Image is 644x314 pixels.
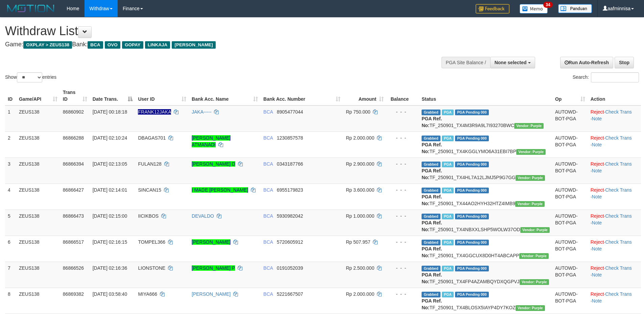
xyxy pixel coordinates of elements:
[422,220,442,232] b: PGA Ref. No:
[442,266,454,271] span: Marked by aafpengsreynich
[573,72,639,82] label: Search:
[122,41,143,49] span: GOPAY
[277,291,303,297] span: Copy 5221667507 to clipboard
[588,184,641,210] td: · ·
[552,288,588,314] td: AUTOWD-BOT-PGA
[588,236,641,262] td: · ·
[552,86,588,105] th: Op: activate to sort column ascending
[605,291,632,297] a: Check Trans
[5,3,56,14] img: MOTION_logo.png
[592,272,602,277] a: Note
[5,262,16,288] td: 7
[516,175,545,181] span: Vendor URL: https://trx4.1velocity.biz
[422,214,440,219] span: Grabbed
[138,291,157,297] span: MIYA666
[588,210,641,236] td: · ·
[263,161,273,167] span: BCA
[93,161,127,167] span: [DATE] 02:13:05
[93,213,127,219] span: [DATE] 02:15:00
[520,279,549,285] span: Vendor URL: https://trx4.1velocity.biz
[138,109,171,115] span: Nama rekening ada tanda titik/strip, harap diedit
[277,213,303,219] span: Copy 5930982042 to clipboard
[346,187,374,193] span: Rp 3.600.000
[90,86,136,105] th: Date Trans.: activate to sort column descending
[63,291,84,297] span: 86869382
[189,86,261,105] th: Bank Acc. Name: activate to sort column ascending
[419,210,552,236] td: TF_250901_TX4NBXXLSHP5WOLW37OD
[422,110,440,115] span: Grabbed
[5,24,423,38] h1: Withdraw List
[16,210,60,236] td: ZEUS138
[455,292,489,297] span: PGA Pending
[419,158,552,184] td: TF_250901_TX4HL7A12LJMJ5P9G7GG
[422,194,442,206] b: PGA Ref. No:
[5,210,16,236] td: 5
[455,240,489,245] span: PGA Pending
[422,240,440,245] span: Grabbed
[591,161,604,167] a: Reject
[592,116,602,121] a: Note
[422,142,442,154] b: PGA Ref. No:
[455,188,489,193] span: PGA Pending
[419,105,552,132] td: TF_250901_TX4M3R9A9L7I93270BWC
[135,86,189,105] th: User ID: activate to sort column ascending
[605,187,632,193] a: Check Trans
[552,184,588,210] td: AUTOWD-BOT-PGA
[277,109,303,115] span: Copy 8905477044 to clipboard
[552,105,588,132] td: AUTOWD-BOT-PGA
[93,239,127,245] span: [DATE] 02:16:15
[592,246,602,251] a: Note
[277,265,303,271] span: Copy 0191052039 to clipboard
[515,201,545,207] span: Vendor URL: https://trx4.1velocity.biz
[23,41,72,49] span: OXPLAY > ZEUS138
[63,265,84,271] span: 86866526
[138,239,165,245] span: TOMPEL366
[263,239,273,245] span: BCA
[346,265,374,271] span: Rp 2.500.000
[16,184,60,210] td: ZEUS138
[63,109,84,115] span: 86860902
[263,109,273,115] span: BCA
[419,184,552,210] td: TF_250901_TX44AO2HYH32HTZ4IMB9
[5,288,16,314] td: 8
[605,265,632,271] a: Check Trans
[552,236,588,262] td: AUTOWD-BOT-PGA
[592,194,602,199] a: Note
[442,162,454,167] span: Marked by aafpengsreynich
[93,265,127,271] span: [DATE] 02:16:36
[93,291,127,297] span: [DATE] 03:58:40
[543,2,552,8] span: 34
[346,161,374,167] span: Rp 2.900.000
[138,135,166,141] span: DBAGAS701
[442,240,454,245] span: Marked by aafpengsreynich
[588,105,641,132] td: · ·
[552,262,588,288] td: AUTOWD-BOT-PGA
[263,213,273,219] span: BCA
[5,105,16,132] td: 1
[422,292,440,297] span: Grabbed
[419,288,552,314] td: TF_250901_TX4BLOSX5IAYP4DY7KOZ
[422,136,440,141] span: Grabbed
[552,210,588,236] td: AUTOWD-BOT-PGA
[263,135,273,141] span: BCA
[490,57,535,68] button: None selected
[592,298,602,304] a: Note
[422,272,442,284] b: PGA Ref. No:
[343,86,386,105] th: Amount: activate to sort column ascending
[520,4,548,14] img: Button%20Memo.svg
[5,131,16,158] td: 2
[442,136,454,141] span: Marked by aafpengsreynich
[514,123,544,129] span: Vendor URL: https://trx4.1velocity.biz
[422,188,440,193] span: Grabbed
[455,110,489,115] span: PGA Pending
[263,291,273,297] span: BCA
[389,108,416,115] div: - - -
[5,158,16,184] td: 3
[592,168,602,173] a: Note
[591,187,604,193] a: Reject
[16,288,60,314] td: ZEUS138
[138,187,161,193] span: SINCAN15
[277,187,303,193] span: Copy 6955179823 to clipboard
[172,41,215,49] span: [PERSON_NAME]
[519,253,549,259] span: Vendor URL: https://trx4.1velocity.biz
